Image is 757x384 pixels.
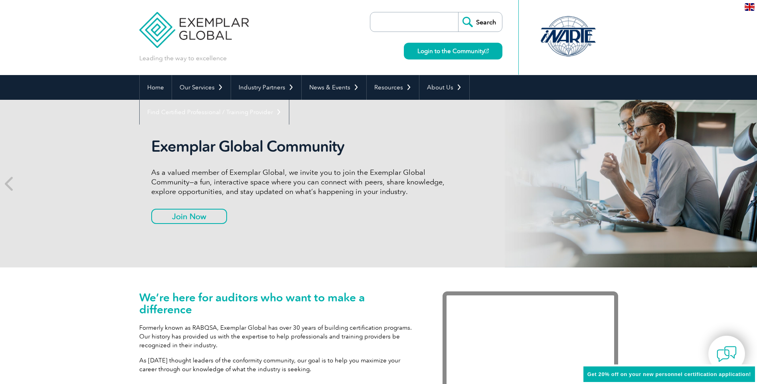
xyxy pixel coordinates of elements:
p: As [DATE] thought leaders of the conformity community, our goal is to help you maximize your care... [139,356,419,374]
h2: Exemplar Global Community [151,137,451,156]
a: Login to the Community [404,43,502,59]
a: Find Certified Professional / Training Provider [140,100,289,125]
a: Resources [367,75,419,100]
a: About Us [419,75,469,100]
img: open_square.png [484,49,489,53]
img: en [745,3,755,11]
p: Leading the way to excellence [139,54,227,63]
p: Formerly known as RABQSA, Exemplar Global has over 30 years of building certification programs. O... [139,323,419,350]
a: Join Now [151,209,227,224]
img: contact-chat.png [717,344,737,364]
a: Industry Partners [231,75,301,100]
p: As a valued member of Exemplar Global, we invite you to join the Exemplar Global Community—a fun,... [151,168,451,196]
a: Our Services [172,75,231,100]
a: Home [140,75,172,100]
a: News & Events [302,75,366,100]
span: Get 20% off on your new personnel certification application! [587,371,751,377]
h1: We’re here for auditors who want to make a difference [139,291,419,315]
input: Search [458,12,502,32]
